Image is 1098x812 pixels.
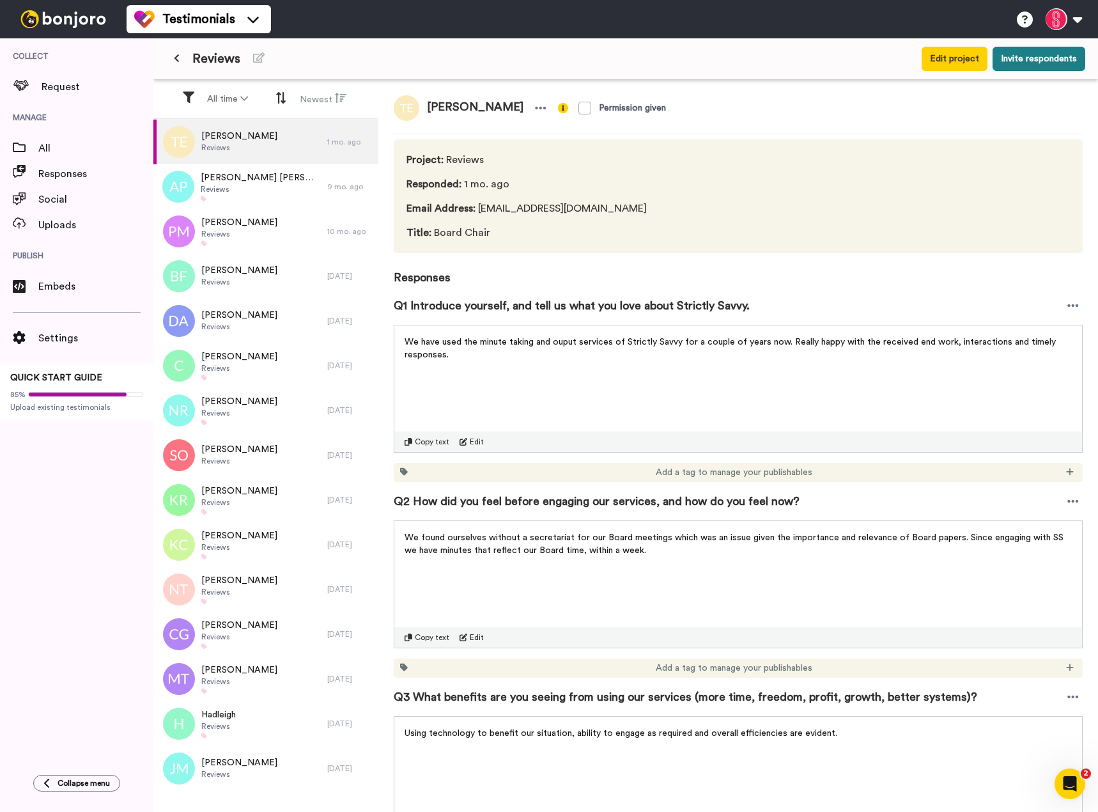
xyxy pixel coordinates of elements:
span: Title : [406,228,431,238]
a: [PERSON_NAME]Reviews[DATE] [153,254,378,299]
span: 2 [1081,769,1091,779]
img: info-yellow.svg [558,103,568,113]
img: jm.png [163,753,195,785]
span: Upload existing testimonials [10,402,143,412]
div: [DATE] [327,584,372,595]
div: [DATE] [327,763,372,774]
span: Request [42,79,153,95]
div: [DATE] [327,540,372,550]
span: Add a tag to manage your publishables [656,466,812,479]
a: [PERSON_NAME] [PERSON_NAME]Reviews9 mo. ago [153,164,378,209]
span: Add a tag to manage your publishables [656,662,812,675]
span: We have used the minute taking and ouput services of Strictly Savvy for a couple of years now. Re... [405,338,1058,359]
div: [DATE] [327,719,372,729]
span: [PERSON_NAME] [201,574,277,587]
span: Email Address : [406,203,476,214]
span: Edit [470,437,484,447]
a: [PERSON_NAME]Reviews10 mo. ago [153,209,378,254]
div: 10 mo. ago [327,226,372,237]
img: te.png [163,126,195,158]
span: Copy text [415,632,449,643]
span: Testimonials [162,10,235,28]
div: [DATE] [327,361,372,371]
div: 9 mo. ago [327,182,372,192]
img: bj-logo-header-white.svg [15,10,111,28]
div: [DATE] [327,674,372,684]
a: [PERSON_NAME]Reviews[DATE] [153,388,378,433]
span: [PERSON_NAME] [201,216,277,229]
span: Reviews [201,277,277,287]
span: [PERSON_NAME] [201,664,277,676]
span: Reviews [192,50,240,68]
iframe: Intercom live chat [1055,769,1085,799]
span: 85% [10,389,26,400]
img: nt.png [163,574,195,605]
img: mt.png [163,663,195,695]
span: Project : [406,155,444,165]
span: Reviews [201,408,277,418]
div: [DATE] [327,450,372,460]
div: [DATE] [327,316,372,326]
span: [PERSON_NAME] [201,756,277,769]
a: Edit project [922,47,987,71]
a: [PERSON_NAME]Reviews[DATE] [153,567,378,612]
span: [PERSON_NAME] [201,264,277,277]
img: kc.png [163,529,195,561]
span: [PERSON_NAME] [201,350,277,363]
span: Reviews [201,769,277,779]
span: Reviews [201,143,277,153]
span: Responded : [406,179,461,189]
span: Reviews [201,587,277,597]
span: [PERSON_NAME] [201,395,277,408]
div: 1 mo. ago [327,137,372,147]
span: [PERSON_NAME] [201,529,277,542]
span: Using technology to benefit our situation, ability to engage as required and overall efficiencies... [405,729,837,738]
span: Reviews [201,676,277,687]
span: Reviews [201,721,236,731]
a: [PERSON_NAME]Reviews[DATE] [153,746,378,791]
button: Collapse menu [33,775,120,792]
a: HadleighReviews[DATE] [153,701,378,746]
span: [PERSON_NAME] [201,309,277,322]
span: Hadleigh [201,708,236,721]
img: te.png [394,95,419,121]
span: Q1 Introduce yourself, and tell us what you love about Strictly Savvy. [394,297,750,315]
button: All time [199,88,256,111]
img: nr.png [163,394,195,426]
span: Responses [38,166,153,182]
span: Q3 What benefits are you seeing from using our services (more time, freedom, profit, growth, bett... [394,688,977,706]
span: Reviews [406,152,647,168]
span: Reviews [201,363,277,373]
img: bf.png [163,260,195,292]
a: [PERSON_NAME]Reviews1 mo. ago [153,120,378,164]
a: [PERSON_NAME]Reviews[DATE] [153,478,378,522]
span: Reviews [201,542,277,552]
span: Reviews [201,229,277,239]
span: [PERSON_NAME] [201,443,277,456]
span: Uploads [38,217,153,233]
img: tm-color.svg [134,9,155,29]
a: [PERSON_NAME]Reviews[DATE] [153,522,378,567]
span: [EMAIL_ADDRESS][DOMAIN_NAME] [406,201,647,216]
a: [PERSON_NAME]Reviews[DATE] [153,657,378,701]
span: Edit [470,632,484,643]
span: [PERSON_NAME] [201,485,277,497]
span: Board Chair [406,225,647,240]
div: Permission given [599,102,666,114]
img: pm.png [163,215,195,247]
span: [PERSON_NAME] [201,619,277,632]
img: h.png [163,708,195,740]
span: Q2 How did you feel before engaging our services, and how do you feel now? [394,492,800,510]
div: [DATE] [327,629,372,639]
span: Copy text [415,437,449,447]
span: Responses [394,253,1083,286]
button: Newest [292,87,354,111]
span: [PERSON_NAME] [PERSON_NAME] [201,171,321,184]
a: [PERSON_NAME]Reviews[DATE] [153,433,378,478]
img: c.png [163,350,195,382]
img: cg.png [163,618,195,650]
span: 1 mo. ago [406,176,647,192]
img: kr.png [163,484,195,516]
span: [PERSON_NAME] [201,130,277,143]
span: Reviews [201,184,321,194]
